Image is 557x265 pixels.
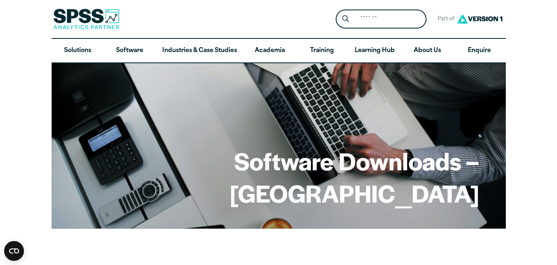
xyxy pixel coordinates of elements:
a: About Us [401,39,453,63]
a: Software [104,39,156,63]
a: Academia [244,39,296,63]
a: Enquire [453,39,505,63]
h1: Software Downloads – [GEOGRAPHIC_DATA] [78,145,479,209]
form: Site Header Search Form [336,10,427,29]
svg: Search magnifying glass icon [342,15,349,22]
img: SPSS Analytics Partner [53,9,119,29]
button: Search magnifying glass icon [338,12,353,27]
a: Solutions [52,39,104,63]
a: Industries & Case Studies [156,39,244,63]
nav: Desktop version of site main menu [52,39,506,63]
a: Training [296,39,348,63]
button: Open CMP widget [4,241,24,261]
span: Part of [433,13,455,25]
a: Learning Hub [348,39,401,63]
img: Version1 Logo [455,11,505,26]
